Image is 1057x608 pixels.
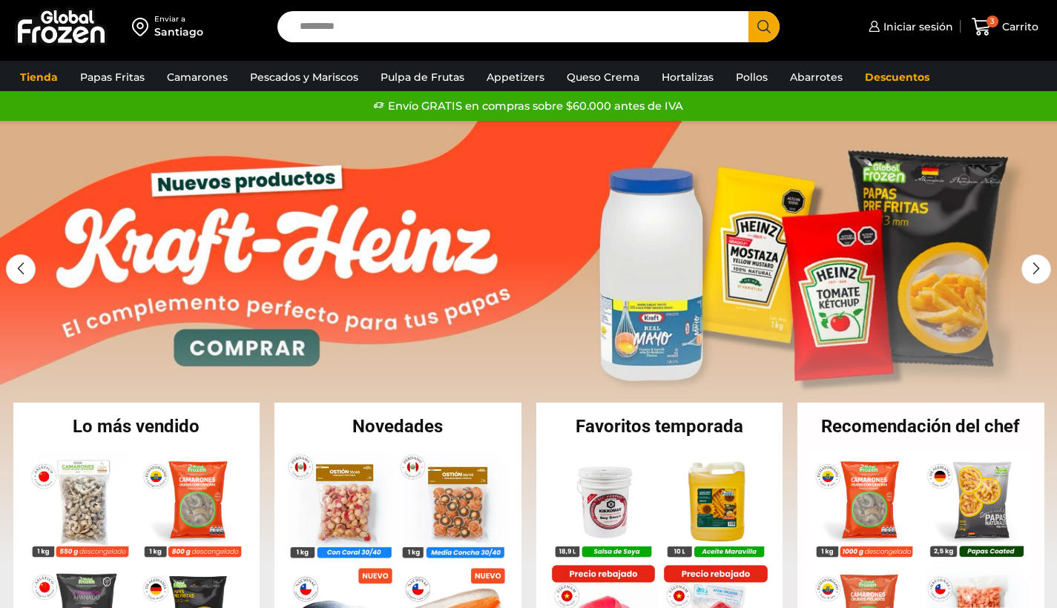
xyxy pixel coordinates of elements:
a: Pescados y Mariscos [243,63,366,91]
a: 3 Carrito [968,10,1042,44]
a: Pollos [728,63,775,91]
a: Tienda [13,63,65,91]
button: Search button [748,11,780,42]
h2: Lo más vendido [13,417,260,435]
div: Santiago [154,24,203,39]
a: Abarrotes [783,63,850,91]
a: Pulpa de Frutas [373,63,472,91]
div: Next slide [1021,254,1051,284]
img: address-field-icon.svg [132,14,154,39]
a: Iniciar sesión [865,12,953,42]
h2: Recomendación del chef [797,417,1044,435]
a: Appetizers [479,63,552,91]
div: Enviar a [154,14,203,24]
span: 3 [987,16,998,27]
a: Descuentos [857,63,937,91]
h2: Favoritos temporada [536,417,783,435]
h2: Novedades [274,417,521,435]
a: Camarones [159,63,235,91]
a: Queso Crema [559,63,647,91]
a: Papas Fritas [73,63,152,91]
a: Hortalizas [654,63,721,91]
span: Carrito [998,19,1038,34]
span: Iniciar sesión [880,19,953,34]
div: Previous slide [6,254,36,284]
